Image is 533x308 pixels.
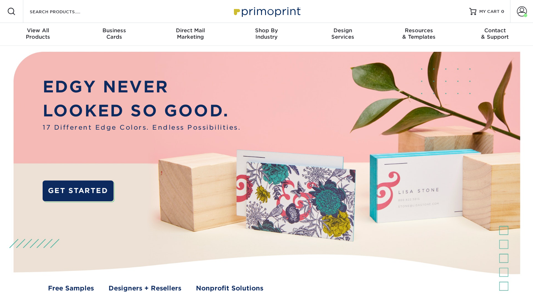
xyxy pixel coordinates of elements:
[381,27,457,34] span: Resources
[457,27,533,34] span: Contact
[43,75,241,99] p: EDGY NEVER
[457,27,533,40] div: & Support
[48,284,94,293] a: Free Samples
[229,27,305,40] div: Industry
[457,23,533,46] a: Contact& Support
[381,27,457,40] div: & Templates
[304,27,381,40] div: Services
[109,284,181,293] a: Designers + Resellers
[76,27,153,40] div: Cards
[29,7,99,16] input: SEARCH PRODUCTS.....
[43,99,241,123] p: LOOKED SO GOOD.
[231,4,302,19] img: Primoprint
[196,284,263,293] a: Nonprofit Solutions
[304,27,381,34] span: Design
[152,27,229,40] div: Marketing
[479,9,500,15] span: MY CART
[76,27,153,34] span: Business
[43,181,114,202] a: GET STARTED
[43,123,241,133] span: 17 Different Edge Colors. Endless Possibilities.
[229,27,305,34] span: Shop By
[501,9,504,14] span: 0
[152,27,229,34] span: Direct Mail
[304,23,381,46] a: DesignServices
[76,23,153,46] a: BusinessCards
[152,23,229,46] a: Direct MailMarketing
[381,23,457,46] a: Resources& Templates
[229,23,305,46] a: Shop ByIndustry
